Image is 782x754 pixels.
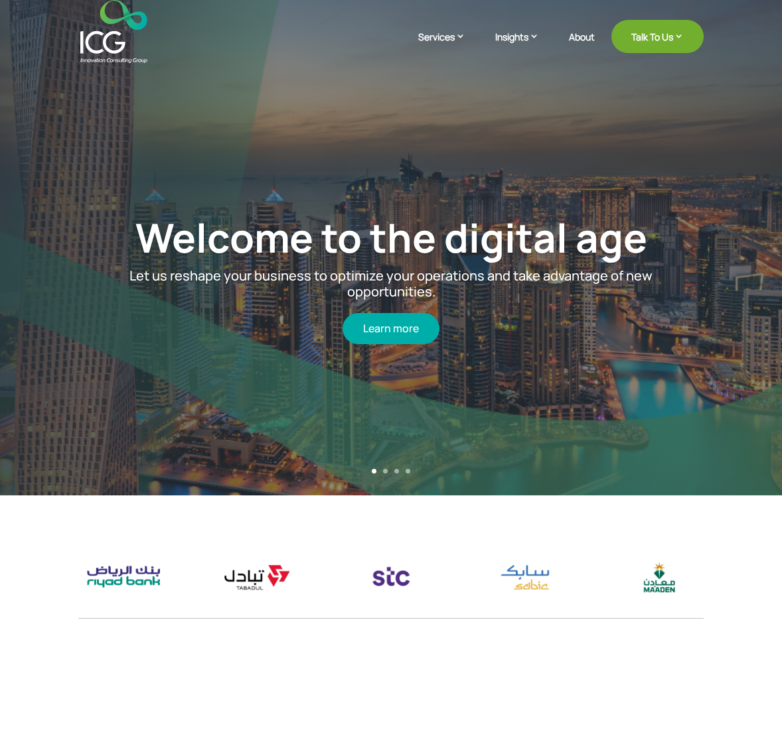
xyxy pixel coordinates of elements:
[614,558,704,596] div: 9 / 17
[495,30,552,63] a: Insights
[135,210,647,265] a: Welcome to the digital age
[418,30,479,63] a: Services
[394,469,399,473] a: 3
[78,558,169,596] img: riyad bank
[372,469,376,473] a: 1
[614,558,704,596] img: maaden logo
[406,469,410,473] a: 4
[480,558,570,596] img: sabic logo
[346,558,436,596] img: stc logo
[611,20,704,53] a: Talk To Us
[212,558,303,596] div: 6 / 17
[569,32,595,63] a: About
[212,558,303,596] img: tabadul logo
[78,558,169,596] div: 5 / 17
[343,313,439,344] a: Learn more
[346,558,436,596] div: 7 / 17
[480,558,570,596] div: 8 / 17
[383,469,388,473] a: 2
[129,267,653,300] span: Let us reshape your business to optimize your operations and take advantage of new opportunities.
[716,690,782,754] iframe: Chat Widget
